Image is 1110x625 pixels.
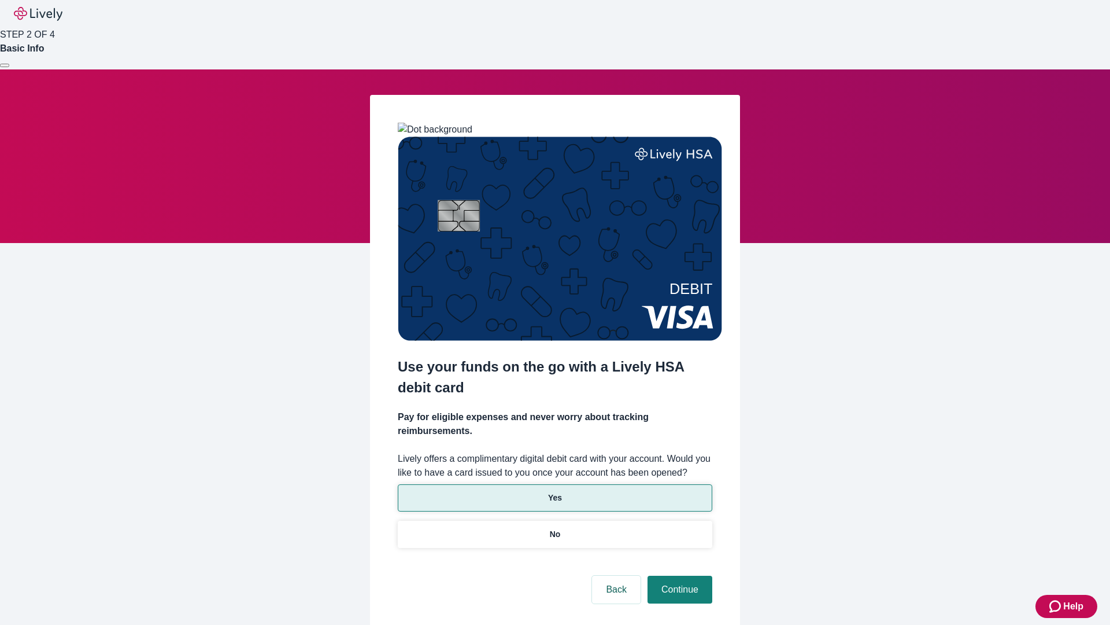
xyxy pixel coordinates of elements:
[398,123,472,137] img: Dot background
[548,492,562,504] p: Yes
[14,7,62,21] img: Lively
[1049,600,1063,613] svg: Zendesk support icon
[1035,595,1097,618] button: Zendesk support iconHelp
[398,410,712,438] h4: Pay for eligible expenses and never worry about tracking reimbursements.
[592,576,641,604] button: Back
[1063,600,1083,613] span: Help
[398,521,712,548] button: No
[398,137,722,341] img: Debit card
[550,528,561,541] p: No
[647,576,712,604] button: Continue
[398,356,712,398] h2: Use your funds on the go with a Lively HSA debit card
[398,452,712,480] label: Lively offers a complimentary digital debit card with your account. Would you like to have a card...
[398,484,712,512] button: Yes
